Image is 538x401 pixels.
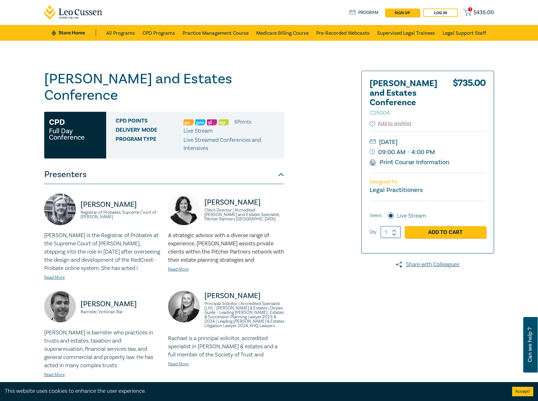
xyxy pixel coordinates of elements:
p: Designed for [370,179,486,185]
small: Full Day Conference [49,128,101,141]
input: 1 [381,226,401,238]
a: Read More [44,372,65,378]
a: Read More [168,361,189,367]
small: C25004 [370,109,390,117]
a: Share with Colleagues [361,260,494,269]
p: [PERSON_NAME] is the Registrar of Probates at the Supreme Court of [PERSON_NAME], stepping into t... [44,231,160,272]
img: Substantive Law [207,119,217,125]
a: sign up [385,9,420,17]
img: Practice Management & Business Skills [195,119,205,125]
small: Legal Practitioners [370,186,423,194]
span: A strategic advisor with a diverse range of experience, [PERSON_NAME] assists private clients wit... [168,232,284,264]
a: Add to Cart [405,226,486,238]
span: Delivery Mode [116,127,184,135]
div: $ 735.00 [453,79,486,120]
span: 1 [468,7,472,11]
img: https://s3.ap-southeast-2.amazonaws.com/leo-cussen-store-production-content/Contacts/Anna%20Hacke... [168,194,200,225]
img: https://s3.ap-southeast-2.amazonaws.com/leo-cussen-store-production-content/Contacts/Rachael%20Ho... [168,291,200,322]
p: [PERSON_NAME] [204,291,284,301]
img: Professional Skills [184,119,194,125]
a: Medicare Billing Course [256,25,309,41]
li: 6 Point s [234,118,251,126]
button: Accept cookies [512,387,533,396]
small: [DATE] [370,137,486,147]
p: Live Streamed Conferences and Intensives [184,136,280,153]
a: Legal Support Staff [443,25,486,41]
small: 09:00 AM - 4:00 PM [370,147,486,157]
small: Registrar of Probates, Supreme Court of [PERSON_NAME] [81,210,160,219]
p: [PERSON_NAME] [81,200,160,210]
p: [PERSON_NAME] [81,299,160,309]
a: Pre-Recorded Webcasts [316,25,370,41]
label: Live Stream [397,212,426,220]
span: Live Stream [184,127,213,135]
img: https://s3.ap-southeast-2.amazonaws.com/leo-cussen-store-production-content/Contacts/Kate%20Price... [44,194,76,225]
div: This website uses cookies to enhance the user experience. [5,387,503,395]
button: Add to wishlist [370,120,412,127]
p: [PERSON_NAME] is barrister who practices in trusts and estates, taxation and superannuation, fina... [44,329,160,370]
span: CPD Points [116,118,184,126]
a: Log in [423,9,458,17]
small: Barrister, Victorian Bar [81,310,160,314]
button: Presenters [44,165,284,184]
img: Ethics & Professional Responsibility [219,119,229,125]
a: CPD Programs [142,25,175,41]
a: Supervised Legal Trainees [377,25,435,41]
a: Read More [168,266,189,272]
a: All Programs [106,25,135,41]
h2: [PERSON_NAME] and Estates Conference [370,79,439,117]
img: https://s3.ap-southeast-2.amazonaws.com/leo-cussen-store-production-content/Contacts/Philip%20Ben... [44,291,76,322]
small: Principal Solicitor | Accredited Specialist (LIV) - [PERSON_NAME] & Estates | Doyles Guide - Lead... [204,302,284,328]
a: Practice Management Course [183,25,249,41]
p: Rachael is a principal solicitor, accredited specialist in [PERSON_NAME] & estates and a full mem... [168,334,284,359]
span: Program type [116,136,184,153]
small: Client Director | Accredited [PERSON_NAME] and Estates Specialist, Pitcher Partners [GEOGRAPHIC_D... [204,208,284,221]
span: Select: [370,212,382,219]
h1: [PERSON_NAME] and Estates Conference [44,71,284,104]
label: Qty [370,229,377,236]
h3: CPD [49,117,65,128]
a: Read More [44,275,65,280]
a: Store Home [52,29,96,36]
p: [PERSON_NAME] [204,197,284,207]
a: Program [349,9,379,16]
a: Print Course Information [370,158,450,166]
span: Can we help ? [527,321,533,369]
span: $ 435.00 [474,9,494,16]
